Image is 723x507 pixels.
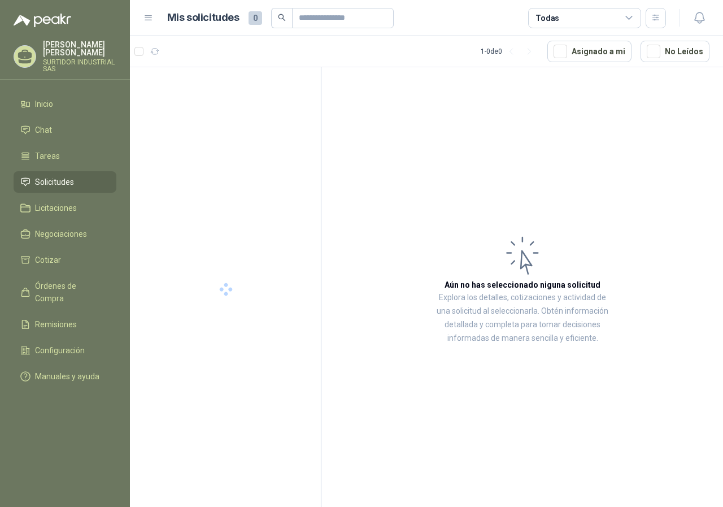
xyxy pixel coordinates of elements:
[35,202,77,214] span: Licitaciones
[167,10,239,26] h1: Mis solicitudes
[14,197,116,219] a: Licitaciones
[43,59,116,72] p: SURTIDOR INDUSTRIAL SAS
[435,291,610,345] p: Explora los detalles, cotizaciones y actividad de una solicitud al seleccionarla. Obtén informaci...
[14,119,116,141] a: Chat
[14,340,116,361] a: Configuración
[14,249,116,271] a: Cotizar
[35,254,61,266] span: Cotizar
[35,228,87,240] span: Negociaciones
[35,176,74,188] span: Solicitudes
[14,275,116,309] a: Órdenes de Compra
[14,314,116,335] a: Remisiones
[14,366,116,387] a: Manuales y ayuda
[14,223,116,245] a: Negociaciones
[14,171,116,193] a: Solicitudes
[14,93,116,115] a: Inicio
[535,12,559,24] div: Todas
[14,145,116,167] a: Tareas
[35,280,106,305] span: Órdenes de Compra
[445,279,600,291] h3: Aún no has seleccionado niguna solicitud
[35,124,52,136] span: Chat
[547,41,631,62] button: Asignado a mi
[481,42,538,60] div: 1 - 0 de 0
[249,11,262,25] span: 0
[43,41,116,57] p: [PERSON_NAME] [PERSON_NAME]
[35,370,99,383] span: Manuales y ayuda
[35,344,85,357] span: Configuración
[35,150,60,162] span: Tareas
[278,14,286,21] span: search
[35,98,53,110] span: Inicio
[641,41,709,62] button: No Leídos
[35,318,77,331] span: Remisiones
[14,14,71,27] img: Logo peakr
